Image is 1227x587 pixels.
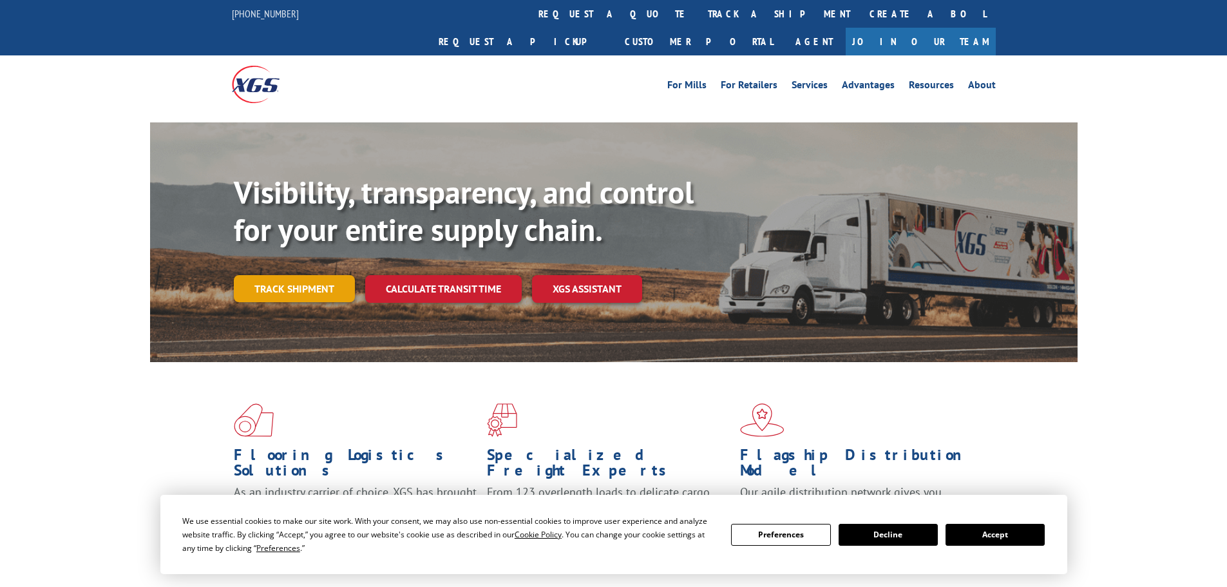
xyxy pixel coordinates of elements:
[846,28,996,55] a: Join Our Team
[487,447,730,485] h1: Specialized Freight Experts
[909,80,954,94] a: Resources
[234,275,355,302] a: Track shipment
[792,80,828,94] a: Services
[487,485,730,542] p: From 123 overlength loads to delicate cargo, our experienced staff knows the best way to move you...
[839,524,938,546] button: Decline
[740,485,977,515] span: Our agile distribution network gives you nationwide inventory management on demand.
[232,7,299,20] a: [PHONE_NUMBER]
[532,275,642,303] a: XGS ASSISTANT
[740,447,984,485] h1: Flagship Distribution Model
[234,172,694,249] b: Visibility, transparency, and control for your entire supply chain.
[256,543,300,553] span: Preferences
[968,80,996,94] a: About
[842,80,895,94] a: Advantages
[234,447,477,485] h1: Flooring Logistics Solutions
[160,495,1067,574] div: Cookie Consent Prompt
[234,403,274,437] img: xgs-icon-total-supply-chain-intelligence-red
[365,275,522,303] a: Calculate transit time
[615,28,783,55] a: Customer Portal
[515,529,562,540] span: Cookie Policy
[946,524,1045,546] button: Accept
[429,28,615,55] a: Request a pickup
[783,28,846,55] a: Agent
[487,403,517,437] img: xgs-icon-focused-on-flooring-red
[667,80,707,94] a: For Mills
[182,514,716,555] div: We use essential cookies to make our site work. With your consent, we may also use non-essential ...
[721,80,777,94] a: For Retailers
[234,485,477,530] span: As an industry carrier of choice, XGS has brought innovation and dedication to flooring logistics...
[731,524,830,546] button: Preferences
[740,403,785,437] img: xgs-icon-flagship-distribution-model-red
